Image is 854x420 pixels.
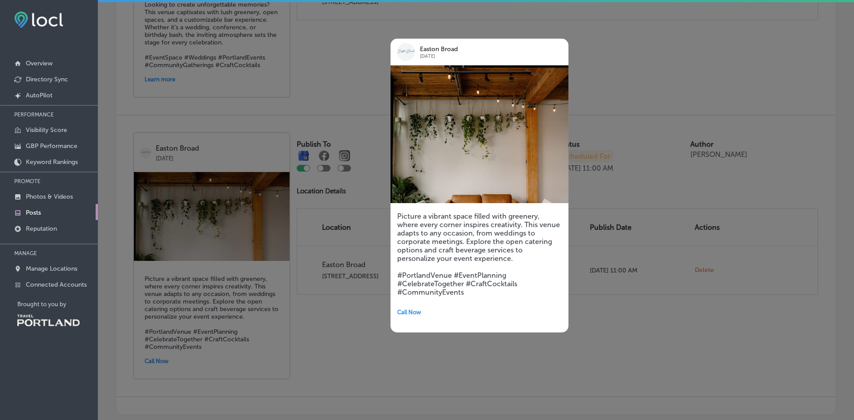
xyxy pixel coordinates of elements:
[26,158,78,166] p: Keyword Rankings
[17,315,80,326] img: Travel Portland
[26,193,73,200] p: Photos & Videos
[397,43,415,61] img: logo
[17,301,98,308] p: Brought to you by
[26,60,52,67] p: Overview
[397,212,562,296] h5: Picture a vibrant space filled with greenery, where every corner inspires creativity. This venue ...
[26,126,67,134] p: Visibility Score
[391,65,568,203] img: f1f4668b-bd03-4842-8607-ae7d64a4339aEaston-Broad-Corporate_Lounge-17.jpg
[420,46,544,53] p: Easton Broad
[26,76,68,83] p: Directory Sync
[397,309,421,316] span: Call Now
[14,12,63,28] img: fda3e92497d09a02dc62c9cd864e3231.png
[26,92,52,99] p: AutoPilot
[420,53,544,60] p: [DATE]
[26,281,87,288] p: Connected Accounts
[26,225,57,232] p: Reputation
[26,142,77,150] p: GBP Performance
[26,265,77,272] p: Manage Locations
[26,209,41,216] p: Posts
